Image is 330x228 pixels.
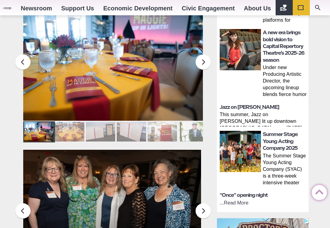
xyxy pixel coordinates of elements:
img: thumbnail: Summer Stage Young Acting Company 2025 [220,131,261,172]
a: “Once” opening night [220,192,268,198]
p: This summer, Jazz on [PERSON_NAME] lit up downtown [GEOGRAPHIC_DATA] every [DATE] with live, lunc... [220,111,307,127]
img: Proctors logo [3,7,16,9]
p: Under new Producing Artistic Director, the upcoming lineup blends fierce humor and dazzling theat... [263,64,307,99]
p: ... [220,200,307,206]
a: Summer Stage Young Acting Company 2025 [263,131,298,151]
button: Previous slide [15,203,31,219]
button: Next slide [196,203,211,219]
a: Read More [224,200,249,205]
button: Next slide [196,54,211,70]
a: A new era brings bold vision to Capital Repertory Theatre’s 2025-26 season [263,30,304,63]
a: Jazz on [PERSON_NAME] [220,104,279,110]
img: thumbnail: A new era brings bold vision to Capital Repertory Theatre’s 2025-26 season [220,29,261,70]
button: Previous slide [15,54,31,70]
p: The Summer Stage Young Acting Company (SYAC) is a three‑week intensive theater program held at [G... [263,153,307,187]
a: Back to Top [312,185,324,197]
